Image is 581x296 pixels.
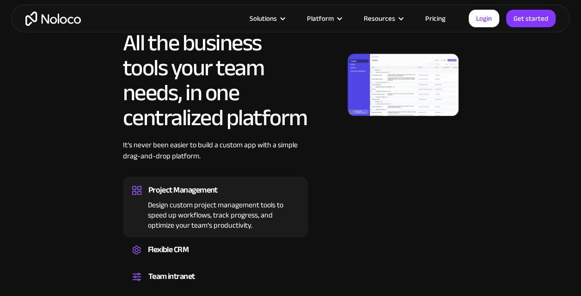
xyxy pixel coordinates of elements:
[148,183,218,197] div: Project Management
[148,243,189,257] div: Flexible CRM
[295,12,352,24] div: Platform
[123,30,308,130] h2: All the business tools your team needs, in one centralized platform
[307,12,334,24] div: Platform
[25,12,81,26] a: home
[469,10,499,27] a: Login
[132,257,299,260] div: Create a custom CRM that you can adapt to your business’s needs, centralize your workflows, and m...
[364,12,395,24] div: Resources
[352,12,414,24] div: Resources
[238,12,295,24] div: Solutions
[414,12,457,24] a: Pricing
[123,139,308,175] div: It’s never been easier to build a custom app with a simple drag-and-drop platform.
[506,10,556,27] a: Get started
[132,197,299,230] div: Design custom project management tools to speed up workflows, track progress, and optimize your t...
[148,270,195,284] div: Team intranet
[250,12,277,24] div: Solutions
[132,284,299,286] div: Set up a central space for your team to collaborate, share information, and stay up to date on co...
